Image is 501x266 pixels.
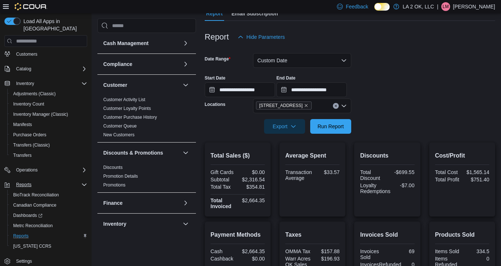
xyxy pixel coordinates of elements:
[464,256,489,262] div: 0
[16,167,38,173] span: Operations
[13,223,53,229] span: Metrc Reconciliation
[239,197,265,203] div: $2,664.35
[103,132,134,138] span: New Customers
[304,103,308,108] button: Remove 1 SE 59th St from selection in this group
[464,169,489,175] div: $1,565.14
[7,140,90,150] button: Transfers (Classic)
[346,3,368,10] span: Feedback
[16,51,37,57] span: Customers
[231,6,278,21] span: Email Subscription
[13,101,44,107] span: Inventory Count
[13,243,51,249] span: [US_STATE] CCRS
[103,199,180,207] button: Finance
[435,151,489,160] h2: Cost/Profit
[103,174,138,179] a: Promotion Details
[16,258,32,264] span: Settings
[10,201,87,210] span: Canadian Compliance
[103,114,157,120] span: Customer Purchase History
[10,221,56,230] a: Metrc Reconciliation
[103,123,137,129] span: Customer Queue
[103,115,157,120] a: Customer Purchase History
[10,141,87,149] span: Transfers (Classic)
[7,150,90,160] button: Transfers
[10,130,87,139] span: Purchase Orders
[205,75,226,81] label: Start Date
[333,103,339,109] button: Clear input
[259,102,303,109] span: [STREET_ADDRESS]
[13,202,56,208] span: Canadian Compliance
[360,151,414,160] h2: Discounts
[1,64,90,74] button: Catalog
[10,151,87,160] span: Transfers
[13,64,87,73] span: Catalog
[13,132,47,138] span: Purchase Orders
[103,149,163,156] h3: Discounts & Promotions
[16,66,31,72] span: Catalog
[318,123,344,130] span: Run Report
[13,111,68,117] span: Inventory Manager (Classic)
[1,78,90,89] button: Inventory
[10,191,87,199] span: BioTrack Reconciliation
[205,33,229,41] h3: Report
[97,95,196,142] div: Customer
[13,166,41,174] button: Operations
[103,149,180,156] button: Discounts & Promotions
[211,169,236,175] div: Gift Cards
[7,109,90,119] button: Inventory Manager (Classic)
[13,122,32,128] span: Manifests
[253,53,351,68] button: Custom Date
[10,211,87,220] span: Dashboards
[7,200,90,210] button: Canadian Compliance
[181,39,190,48] button: Cash Management
[464,248,489,254] div: 334.5
[285,169,312,181] div: Transaction Average
[16,182,31,188] span: Reports
[10,100,47,108] a: Inventory Count
[10,201,59,210] a: Canadian Compliance
[181,219,190,228] button: Inventory
[285,248,311,254] div: OMMA Tax
[21,18,87,32] span: Load All Apps in [GEOGRAPHIC_DATA]
[10,242,54,251] a: [US_STATE] CCRS
[7,99,90,109] button: Inventory Count
[103,123,137,129] a: Customer Queue
[103,81,180,89] button: Customer
[10,110,87,119] span: Inventory Manager (Classic)
[7,190,90,200] button: BioTrack Reconciliation
[181,199,190,207] button: Finance
[374,3,390,11] input: Dark Mode
[314,256,339,262] div: $196.93
[103,97,145,103] span: Customer Activity List
[7,119,90,130] button: Manifests
[239,169,265,175] div: $0.00
[264,119,305,134] button: Export
[10,130,49,139] a: Purchase Orders
[103,97,145,102] a: Customer Activity List
[7,130,90,140] button: Purchase Orders
[239,184,265,190] div: $354.81
[13,180,87,189] span: Reports
[103,165,123,170] span: Discounts
[435,177,461,182] div: Total Profit
[13,79,87,88] span: Inventory
[103,106,151,111] a: Customer Loyalty Points
[314,248,339,254] div: $157.88
[310,119,351,134] button: Run Report
[239,256,265,262] div: $0.00
[360,230,414,239] h2: Invoices Sold
[10,89,59,98] a: Adjustments (Classic)
[13,192,59,198] span: BioTrack Reconciliation
[181,60,190,69] button: Compliance
[277,82,347,97] input: Press the down key to open a popover containing a calendar.
[256,101,312,110] span: 1 SE 59th St
[13,49,87,59] span: Customers
[7,241,90,251] button: [US_STATE] CCRS
[16,81,34,86] span: Inventory
[7,210,90,221] a: Dashboards
[435,230,489,239] h2: Products Sold
[10,89,87,98] span: Adjustments (Classic)
[1,165,90,175] button: Operations
[103,173,138,179] span: Promotion Details
[97,163,196,192] div: Discounts & Promotions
